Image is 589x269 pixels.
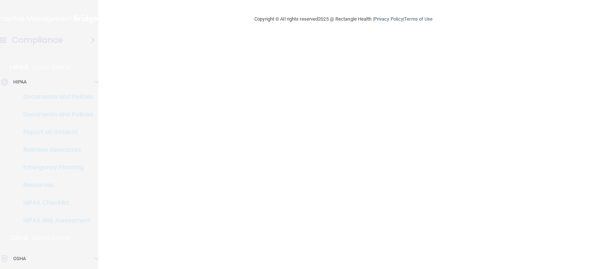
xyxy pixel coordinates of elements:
[5,217,105,224] p: HIPAA Risk Assessment
[13,254,26,263] p: OSHA
[5,93,105,100] p: Documents and Policies
[374,16,403,22] a: Privacy Policy
[5,164,105,171] p: Emergency Planning
[12,35,63,45] h4: Compliance
[5,146,105,153] p: Business Associates
[13,78,27,86] p: HIPAA
[5,181,105,189] p: Resources
[10,234,28,243] p: OSHA
[32,234,71,243] p: Learn More!
[5,111,105,118] p: Documents and Policies
[10,63,29,72] p: HIPAA
[209,7,478,31] div: Copyright © All rights reserved 2025 @ Rectangle Health | |
[5,199,105,206] p: HIPAA Checklist
[5,128,105,136] p: Report an Incident
[404,16,433,22] a: Terms of Use
[32,63,71,72] p: Learn More!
